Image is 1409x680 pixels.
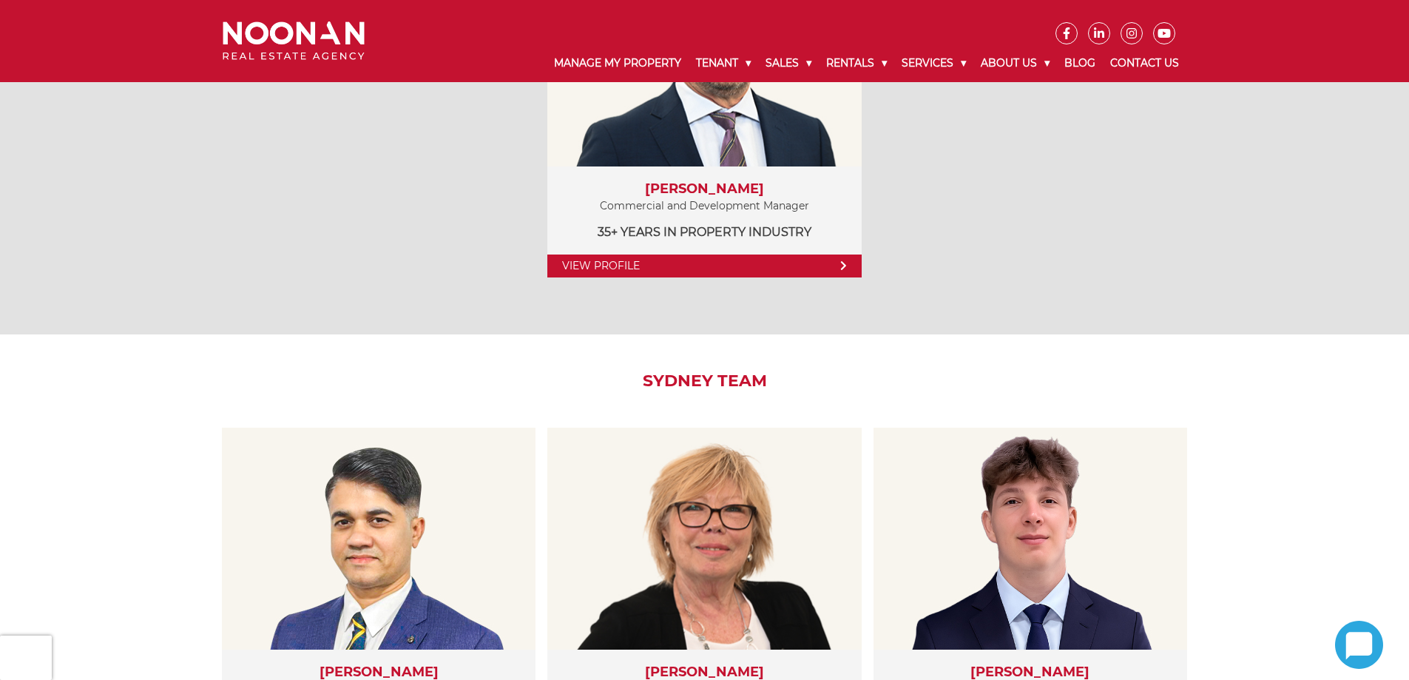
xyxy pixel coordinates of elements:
a: Tenant [689,44,758,82]
a: Manage My Property [547,44,689,82]
p: Commercial and Development Manager [562,197,846,215]
a: Services [894,44,973,82]
a: View Profile [547,255,861,277]
img: Noonan Real Estate Agency [223,21,365,61]
a: Contact Us [1103,44,1186,82]
a: About Us [973,44,1057,82]
p: 35+ years in Property Industry [562,223,846,241]
a: Rentals [819,44,894,82]
a: Sales [758,44,819,82]
h2: Sydney Team [212,371,1197,391]
a: Blog [1057,44,1103,82]
h3: [PERSON_NAME] [562,181,846,198]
